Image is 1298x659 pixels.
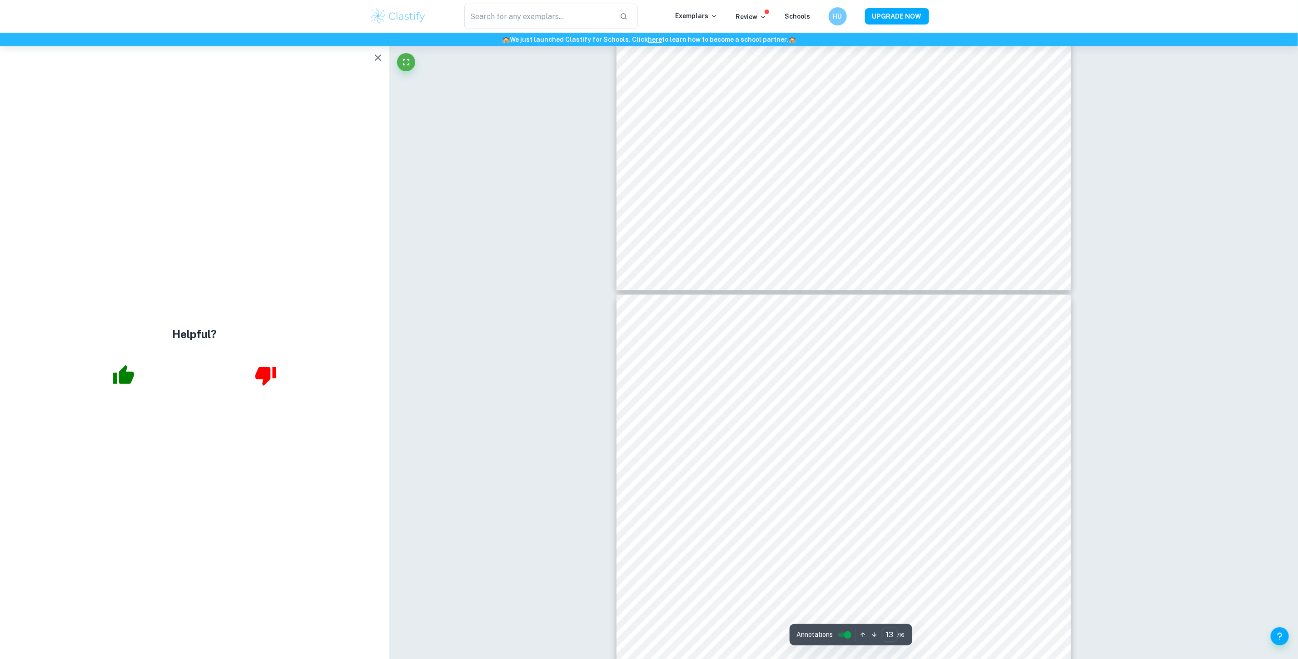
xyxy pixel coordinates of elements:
[2,34,1296,44] h6: We just launched Clastify for Schools. Click to learn how to become a school partner.
[173,326,217,342] h4: Helpful?
[369,7,427,25] img: Clastify logo
[464,4,613,29] input: Search for any exemplars...
[832,11,843,21] h6: HU
[788,36,796,43] span: 🏫
[676,11,718,21] p: Exemplars
[865,8,929,25] button: UPGRADE NOW
[397,53,415,71] button: Fullscreen
[898,631,905,639] span: / 16
[736,12,767,22] p: Review
[785,13,811,20] a: Schools
[797,630,833,639] span: Annotations
[829,7,847,25] button: HU
[1271,627,1289,645] button: Help and Feedback
[648,36,662,43] a: here
[502,36,510,43] span: 🏫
